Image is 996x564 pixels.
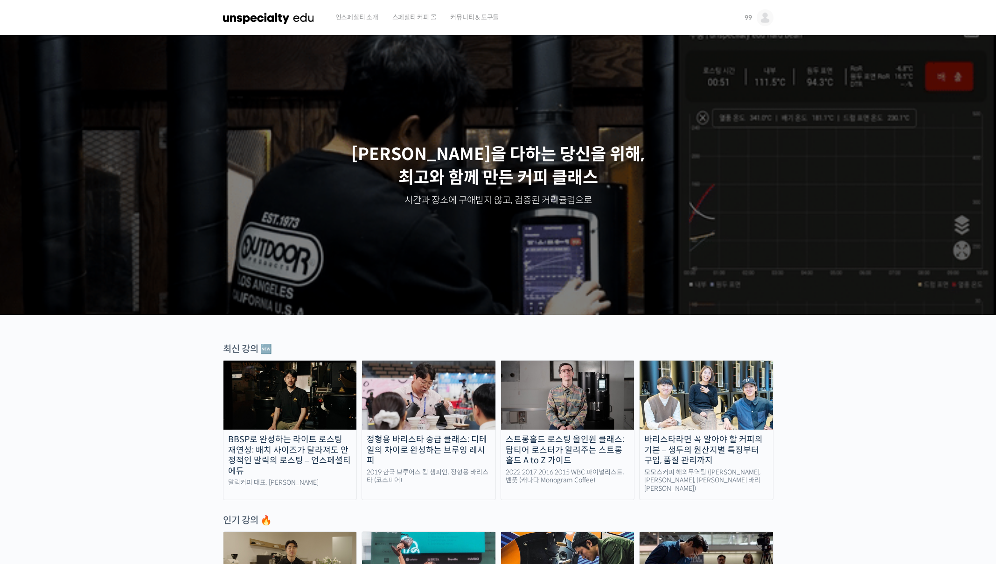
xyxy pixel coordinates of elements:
a: BBSP로 완성하는 라이트 로스팅 재연성: 배치 사이즈가 달라져도 안정적인 말릭의 로스팅 – 언스페셜티 에듀 말릭커피 대표, [PERSON_NAME] [223,360,357,500]
div: 스트롱홀드 로스팅 올인원 클래스: 탑티어 로스터가 알려주는 스트롱홀드 A to Z 가이드 [501,434,634,466]
span: 99 [745,14,752,22]
div: BBSP로 완성하는 라이트 로스팅 재연성: 배치 사이즈가 달라져도 안정적인 말릭의 로스팅 – 언스페셜티 에듀 [223,434,357,476]
div: 말릭커피 대표, [PERSON_NAME] [223,479,357,487]
div: 2022 2017 2016 2015 WBC 파이널리스트, 벤풋 (캐나다 Monogram Coffee) [501,468,634,485]
img: stronghold-roasting_course-thumbnail.jpg [501,361,634,430]
img: momos_course-thumbnail.jpg [640,361,773,430]
a: 정형용 바리스타 중급 클래스: 디테일의 차이로 완성하는 브루잉 레시피 2019 한국 브루어스 컵 챔피언, 정형용 바리스타 (코스피어) [362,360,496,500]
div: 인기 강의 🔥 [223,514,773,527]
div: 바리스타라면 꼭 알아야 할 커피의 기본 – 생두의 원산지별 특징부터 구입, 품질 관리까지 [640,434,773,466]
p: 시간과 장소에 구애받지 않고, 검증된 커리큘럼으로 [9,194,987,207]
p: [PERSON_NAME]을 다하는 당신을 위해, 최고와 함께 만든 커피 클래스 [9,143,987,190]
img: malic-roasting-class_course-thumbnail.jpg [223,361,357,430]
a: 바리스타라면 꼭 알아야 할 커피의 기본 – 생두의 원산지별 특징부터 구입, 품질 관리까지 모모스커피 해외무역팀 ([PERSON_NAME], [PERSON_NAME], [PER... [639,360,773,500]
div: 2019 한국 브루어스 컵 챔피언, 정형용 바리스타 (코스피어) [362,468,495,485]
a: 스트롱홀드 로스팅 올인원 클래스: 탑티어 로스터가 알려주는 스트롱홀드 A to Z 가이드 2022 2017 2016 2015 WBC 파이널리스트, 벤풋 (캐나다 Monogra... [501,360,635,500]
div: 최신 강의 🆕 [223,343,773,355]
img: advanced-brewing_course-thumbnail.jpeg [362,361,495,430]
div: 정형용 바리스타 중급 클래스: 디테일의 차이로 완성하는 브루잉 레시피 [362,434,495,466]
div: 모모스커피 해외무역팀 ([PERSON_NAME], [PERSON_NAME], [PERSON_NAME] 바리[PERSON_NAME]) [640,468,773,493]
